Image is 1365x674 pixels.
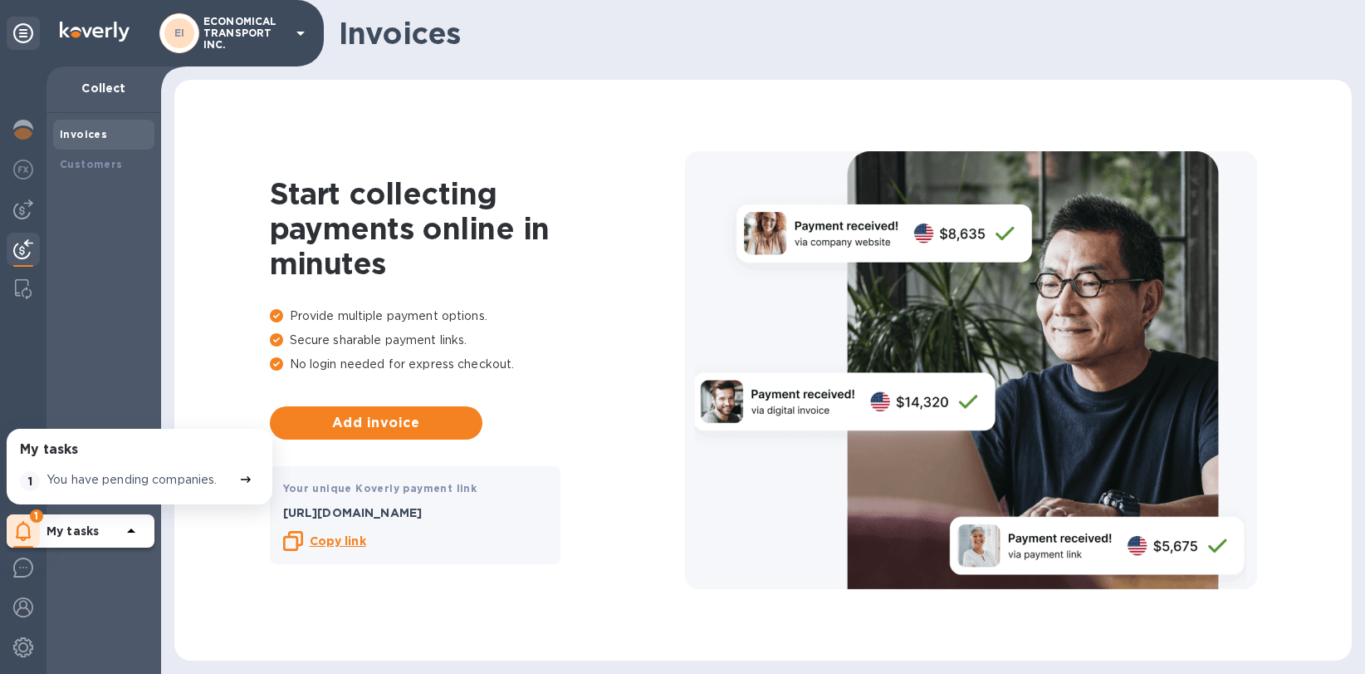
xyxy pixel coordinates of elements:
[30,509,43,523] span: 1
[60,128,107,140] b: Invoices
[60,22,130,42] img: Logo
[60,80,148,96] p: Collect
[13,160,33,180] img: Foreign exchange
[283,504,547,521] p: [URL][DOMAIN_NAME]
[174,27,185,39] b: EI
[20,471,40,491] span: 1
[203,16,286,51] p: ECONOMICAL TRANSPORT INC.
[339,16,1338,51] h1: Invoices
[20,442,78,458] h3: My tasks
[310,534,366,548] b: Copy link
[270,307,685,325] p: Provide multiple payment options.
[270,356,685,373] p: No login needed for express checkout.
[60,158,123,170] b: Customers
[270,332,685,349] p: Secure sharable payment links.
[46,524,99,538] b: My tasks
[283,482,477,494] b: Your unique Koverly payment link
[46,471,218,489] p: You have pending companies.
[270,176,685,281] h1: Start collecting payments online in minutes
[283,413,469,433] span: Add invoice
[7,17,40,50] div: Unpin categories
[270,406,482,440] button: Add invoice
